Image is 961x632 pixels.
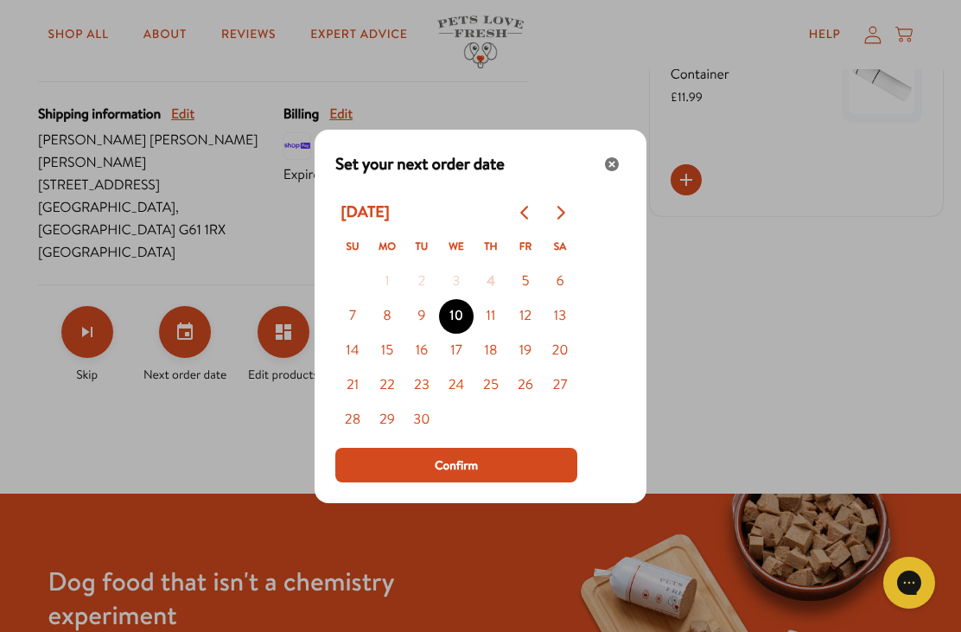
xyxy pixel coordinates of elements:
[474,334,508,368] button: 18
[439,265,474,299] button: 3
[875,551,944,615] iframe: Gorgias live chat messenger
[335,299,370,334] button: 7
[404,403,439,437] button: 30
[543,195,577,230] button: Go to next month
[435,456,478,475] span: Confirm
[439,368,474,403] button: 24
[370,265,404,299] button: 1
[508,368,543,403] button: 26
[474,230,508,265] th: Thursday
[474,299,508,334] button: 11
[439,334,474,368] button: 17
[439,299,474,334] button: 10
[543,230,577,265] th: Saturday
[508,334,543,368] button: 19
[370,403,404,437] button: 29
[370,334,404,368] button: 15
[474,368,508,403] button: 25
[404,299,439,334] button: 9
[335,334,370,368] button: 14
[508,195,543,230] button: Go to previous month
[404,230,439,265] th: Tuesday
[439,230,474,265] th: Wednesday
[370,368,404,403] button: 22
[335,448,577,482] button: Process subscription date change
[598,150,626,178] button: Close
[543,368,577,403] button: 27
[508,299,543,334] button: 12
[404,368,439,403] button: 23
[370,299,404,334] button: 8
[370,230,404,265] th: Monday
[508,230,543,265] th: Friday
[508,265,543,299] button: 5
[335,197,395,227] div: [DATE]
[335,152,505,176] span: Set your next order date
[404,265,439,299] button: 2
[335,403,370,437] button: 28
[543,265,577,299] button: 6
[335,230,370,265] th: Sunday
[404,334,439,368] button: 16
[474,265,508,299] button: 4
[543,334,577,368] button: 20
[543,299,577,334] button: 13
[335,368,370,403] button: 21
